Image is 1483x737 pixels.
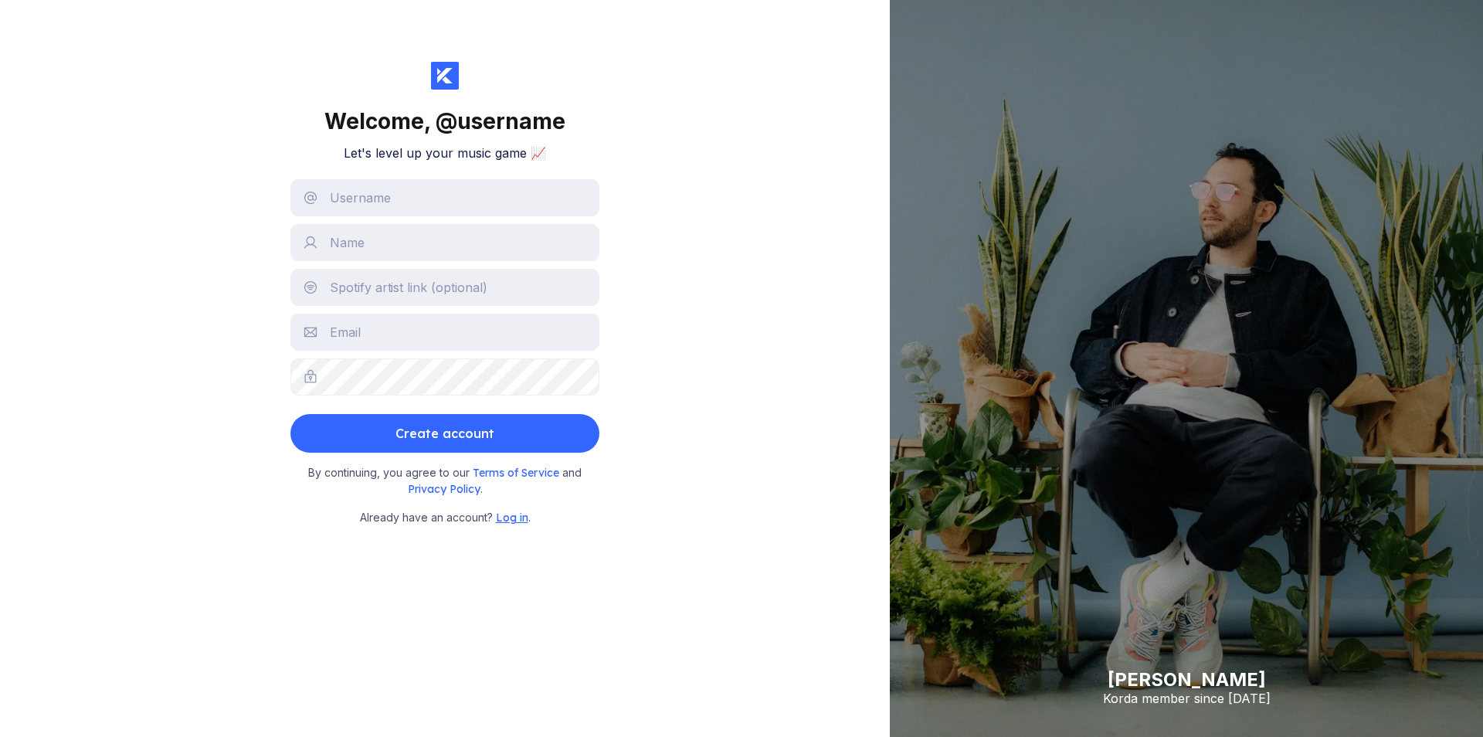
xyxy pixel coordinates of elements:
div: Korda member since [DATE] [1103,691,1271,706]
div: Welcome, [324,108,565,134]
div: [PERSON_NAME] [1103,668,1271,691]
input: Username [290,179,599,216]
h2: Let's level up your music game 📈 [344,145,546,161]
input: Spotify artist link (optional) [290,269,599,306]
a: Log in [496,511,528,524]
span: Log in [496,511,528,525]
span: username [457,108,565,134]
span: Privacy Policy [408,482,480,496]
input: Email [290,314,599,351]
div: Create account [395,418,494,449]
small: Already have an account? . [360,509,531,526]
span: @ [436,108,457,134]
a: Terms of Service [473,466,562,479]
span: Terms of Service [473,466,562,480]
input: Name [290,224,599,261]
button: Create account [290,414,599,453]
small: By continuing, you agree to our and . [298,465,592,497]
a: Privacy Policy [408,482,480,495]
